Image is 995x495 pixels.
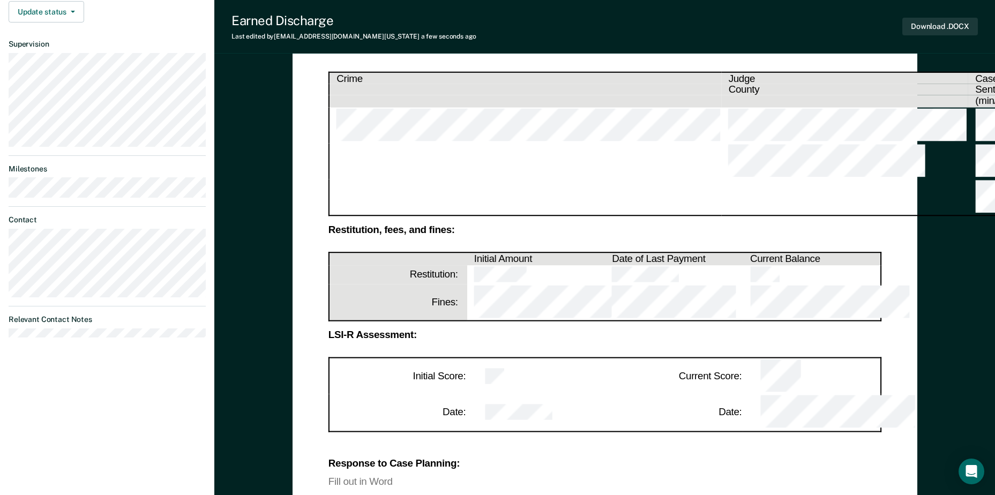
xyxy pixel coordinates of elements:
div: Crime: [328,45,881,54]
dt: Relevant Contact Notes [9,315,206,324]
th: County [721,85,968,96]
div: Last edited by [EMAIL_ADDRESS][DOMAIN_NAME][US_STATE] [231,33,476,40]
th: Initial Score: [329,358,467,395]
dt: Supervision [9,40,206,49]
span: a few seconds ago [421,33,476,40]
div: LSI-R Assessment: [328,330,881,339]
dt: Contact [9,215,206,224]
th: Current Score: [605,358,743,395]
div: Response to Case Planning: [328,459,881,468]
th: Restitution: [329,265,467,284]
div: Open Intercom Messenger [959,459,984,484]
th: Crime [329,72,721,84]
div: Restitution, fees, and fines: [328,226,881,235]
div: Fill out in Word [328,477,881,486]
th: Date: [329,394,467,431]
th: Date of Last Payment [605,253,743,265]
button: Update status [9,1,84,22]
th: Initial Amount [467,253,605,265]
th: Fines: [329,284,467,321]
th: Current Balance [743,253,881,265]
button: Download .DOCX [902,18,978,35]
th: Judge [721,72,968,84]
th: Date: [605,394,743,431]
div: Earned Discharge [231,13,476,28]
dt: Milestones [9,164,206,174]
